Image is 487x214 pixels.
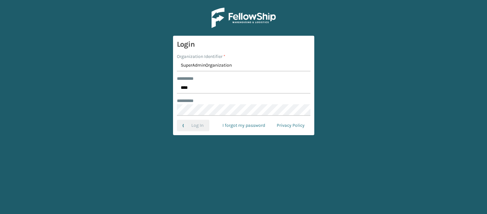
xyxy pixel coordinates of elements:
[217,120,271,131] a: I forgot my password
[177,120,209,131] button: Log In
[271,120,310,131] a: Privacy Policy
[177,40,310,49] h3: Login
[212,8,276,28] img: Logo
[177,53,225,60] label: Organization Identifier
